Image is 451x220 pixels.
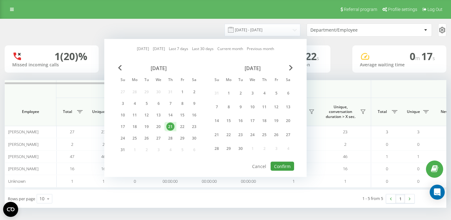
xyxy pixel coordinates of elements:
[150,175,189,187] td: 00:00:00
[176,122,188,131] div: Fri Aug 22, 2025
[178,100,186,108] div: 8
[224,76,233,85] abbr: Monday
[176,99,188,108] div: Fri Aug 8, 2025
[117,134,129,143] div: Sun Aug 24, 2025
[272,117,280,125] div: 19
[178,111,186,119] div: 15
[223,129,235,141] div: Mon Sep 22, 2025
[143,123,151,131] div: 19
[101,154,106,159] span: 46
[166,111,174,119] div: 14
[178,76,187,85] abbr: Friday
[134,178,136,184] span: 0
[129,134,141,143] div: Mon Aug 25, 2025
[176,110,188,120] div: Fri Aug 15, 2025
[271,162,294,171] button: Confirm
[282,87,294,99] div: Sat Sep 6, 2025
[417,166,419,171] span: 0
[101,129,106,135] span: 23
[188,110,200,120] div: Sat Aug 16, 2025
[169,46,188,52] a: Last 7 days
[154,111,163,119] div: 13
[190,134,198,142] div: 30
[270,115,282,126] div: Fri Sep 19, 2025
[141,134,153,143] div: Tue Aug 26, 2025
[249,162,270,171] button: Cancel
[258,87,270,99] div: Thu Sep 4, 2025
[417,129,419,135] span: 3
[236,145,245,153] div: 30
[428,7,443,12] span: Log Out
[153,99,164,108] div: Wed Aug 6, 2025
[270,101,282,113] div: Fri Sep 12, 2025
[248,130,257,139] div: 24
[91,109,106,114] span: Unique
[305,49,319,63] span: 22
[54,50,87,62] div: 1 (20)%
[164,110,176,120] div: Thu Aug 14, 2025
[270,87,282,99] div: Fri Sep 5, 2025
[415,55,421,62] span: m
[3,202,18,217] button: Open CMP widget
[388,7,417,12] span: Profile settings
[8,141,39,147] span: [PERSON_NAME]
[8,166,39,171] span: [PERSON_NAME]
[282,101,294,113] div: Sat Sep 13, 2025
[317,55,319,62] span: s
[119,100,127,108] div: 3
[246,101,258,113] div: Wed Sep 10, 2025
[217,46,243,52] a: Current month
[164,99,176,108] div: Thu Aug 7, 2025
[164,134,176,143] div: Thu Aug 28, 2025
[12,62,91,68] div: Missed incoming calls
[284,117,292,125] div: 20
[118,65,122,71] span: Previous Month
[343,154,347,159] span: 46
[323,105,358,119] span: Unique, conversation duration > Х sec.
[143,134,151,142] div: 26
[178,123,186,131] div: 22
[362,195,383,202] div: 1 - 5 from 5
[119,123,127,131] div: 17
[386,129,388,135] span: 3
[229,175,268,187] td: 00:00:00
[258,115,270,126] div: Thu Sep 18, 2025
[225,89,233,97] div: 1
[60,109,75,114] span: Total
[211,115,223,126] div: Sun Sep 14, 2025
[421,49,435,63] span: 17
[260,103,268,111] div: 11
[386,178,388,184] span: 0
[154,134,163,142] div: 27
[213,145,221,153] div: 28
[289,65,293,71] span: Next Month
[154,123,163,131] div: 20
[410,49,421,63] span: 0
[130,76,139,85] abbr: Monday
[260,89,268,97] div: 4
[248,89,257,97] div: 3
[211,143,223,154] div: Sun Sep 28, 2025
[235,87,246,99] div: Tue Sep 2, 2025
[417,141,419,147] span: 0
[39,196,44,202] div: 10
[153,110,164,120] div: Wed Aug 13, 2025
[282,115,294,126] div: Sat Sep 20, 2025
[417,154,419,159] span: 1
[131,100,139,108] div: 4
[178,134,186,142] div: 29
[310,28,385,33] div: Department/Employee
[211,129,223,141] div: Sun Sep 21, 2025
[417,178,419,184] span: 0
[386,166,388,171] span: 0
[190,88,198,96] div: 2
[71,141,73,147] span: 2
[284,103,292,111] div: 13
[118,76,127,85] abbr: Sunday
[284,130,292,139] div: 27
[386,154,388,159] span: 1
[154,100,163,108] div: 6
[293,178,295,184] span: 1
[188,87,200,97] div: Sat Aug 2, 2025
[188,122,200,131] div: Sat Aug 23, 2025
